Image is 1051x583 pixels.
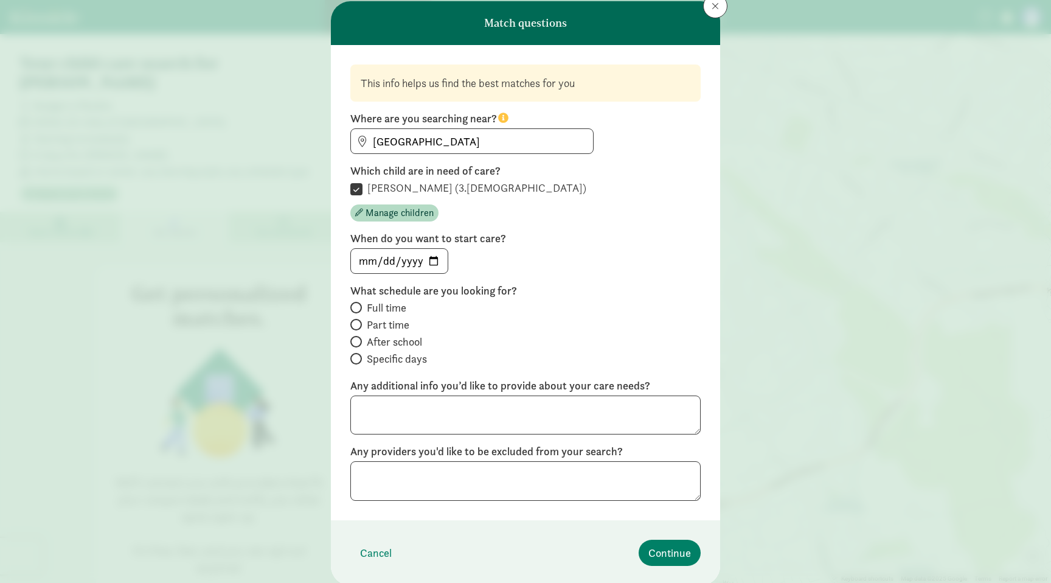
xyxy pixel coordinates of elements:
span: Specific days [367,352,427,366]
span: After school [367,335,422,349]
button: Continue [639,540,701,566]
label: What schedule are you looking for? [350,284,701,298]
div: This info helps us find the best matches for you [361,75,690,91]
label: Where are you searching near? [350,111,701,126]
label: Which child are in need of care? [350,164,701,178]
button: Cancel [350,540,401,566]
span: Cancel [360,545,392,561]
span: Full time [367,301,406,315]
label: Any providers you'd like to be excluded from your search? [350,444,701,459]
h6: Match questions [484,17,567,29]
button: Manage children [350,204,439,222]
span: Manage children [366,206,434,220]
input: Find address [351,129,593,153]
label: Any additional info you’d like to provide about your care needs? [350,379,701,393]
span: Continue [648,545,691,561]
span: Part time [367,318,409,332]
label: [PERSON_NAME] (3.[DEMOGRAPHIC_DATA]) [362,181,586,195]
label: When do you want to start care? [350,231,701,246]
